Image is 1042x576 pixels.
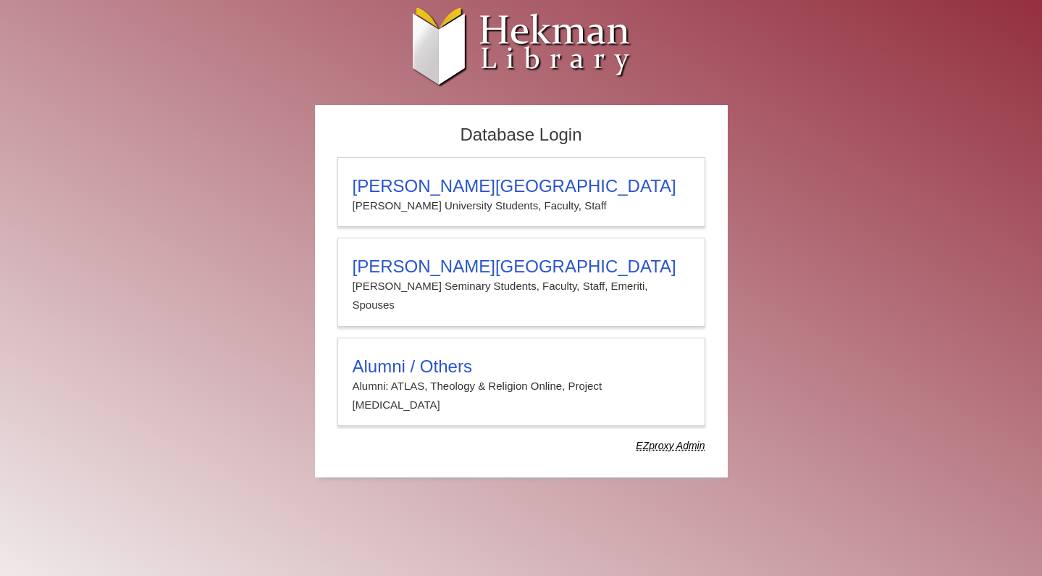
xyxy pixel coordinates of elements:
a: [PERSON_NAME][GEOGRAPHIC_DATA][PERSON_NAME] University Students, Faculty, Staff [337,157,705,227]
h3: [PERSON_NAME][GEOGRAPHIC_DATA] [353,256,690,277]
h3: Alumni / Others [353,356,690,377]
a: [PERSON_NAME][GEOGRAPHIC_DATA][PERSON_NAME] Seminary Students, Faculty, Staff, Emeriti, Spouses [337,238,705,327]
p: [PERSON_NAME] University Students, Faculty, Staff [353,196,690,215]
p: Alumni: ATLAS, Theology & Religion Online, Project [MEDICAL_DATA] [353,377,690,415]
h3: [PERSON_NAME][GEOGRAPHIC_DATA] [353,176,690,196]
summary: Alumni / OthersAlumni: ATLAS, Theology & Religion Online, Project [MEDICAL_DATA] [353,356,690,415]
p: [PERSON_NAME] Seminary Students, Faculty, Staff, Emeriti, Spouses [353,277,690,315]
dfn: Use Alumni login [636,440,705,451]
h2: Database Login [330,120,713,150]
